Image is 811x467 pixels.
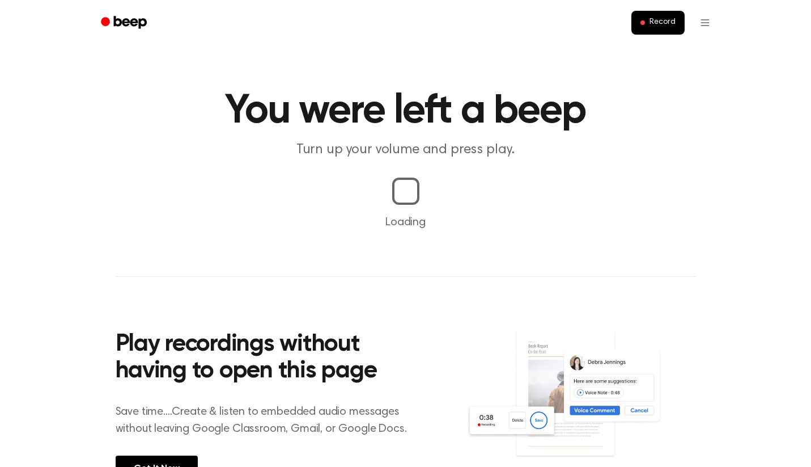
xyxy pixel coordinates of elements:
[188,141,623,159] p: Turn up your volume and press play.
[14,214,797,231] p: Loading
[631,11,684,35] button: Record
[116,403,421,437] p: Save time....Create & listen to embedded audio messages without leaving Google Classroom, Gmail, ...
[649,18,675,28] span: Record
[93,12,157,34] a: Beep
[116,91,696,132] h1: You were left a beep
[116,331,421,385] h2: Play recordings without having to open this page
[691,9,719,36] button: Open menu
